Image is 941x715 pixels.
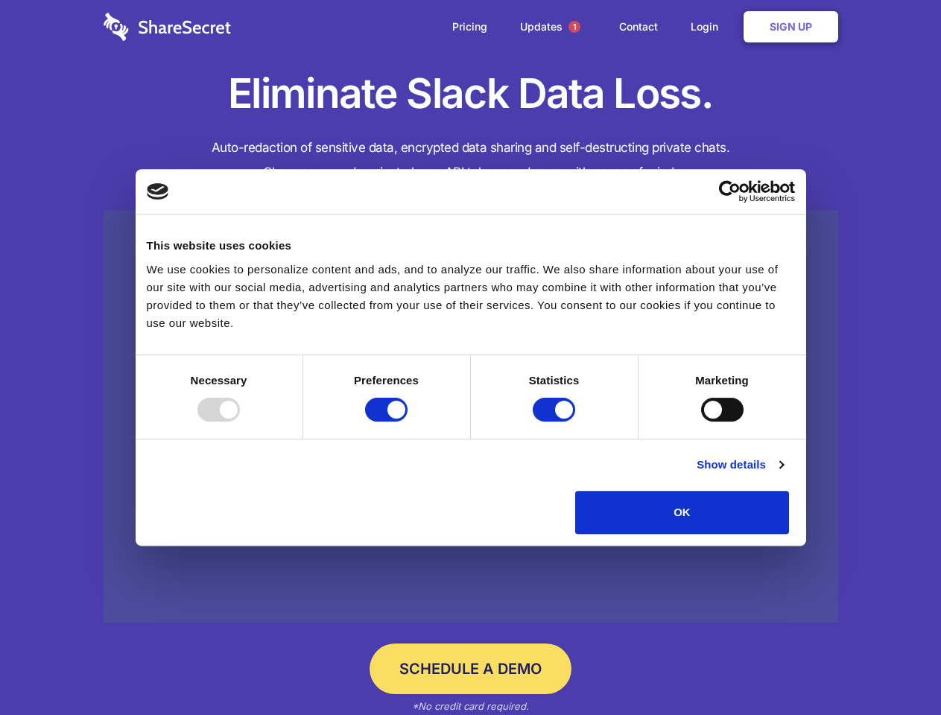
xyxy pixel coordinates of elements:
strong: Necessary [191,374,247,387]
h4: Auto-redaction of sensitive data, encrypted data sharing and self-destructing private chats. Shar... [104,136,838,185]
em: *No credit card required. [412,700,529,712]
a: Pricing [437,4,502,50]
strong: Marketing [695,374,749,387]
a: Wistia video thumbnail [104,210,838,623]
a: Login [676,4,741,50]
a: Contact [604,4,673,50]
a: Show details [697,456,783,474]
div: We use cookies to personalize content and ads, and to analyze our traffic. We also share informat... [147,261,795,332]
img: logo [147,183,169,200]
a: Schedule a Demo [370,643,571,694]
span: 1 [568,21,580,33]
h1: Eliminate Slack Data Loss. [104,67,838,121]
img: logo-wordmark-white-trans-d4663122ce5f474addd5e946df7df03e33cb6a1c49d2221995e7729f52c070b2.svg [104,13,231,41]
strong: Preferences [354,374,419,387]
a: Sign Up [744,11,838,42]
strong: Statistics [529,374,580,387]
a: Usercentrics Cookiebot - opens in a new window [665,180,795,203]
button: OK [575,491,789,534]
div: This website uses cookies [147,237,795,255]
